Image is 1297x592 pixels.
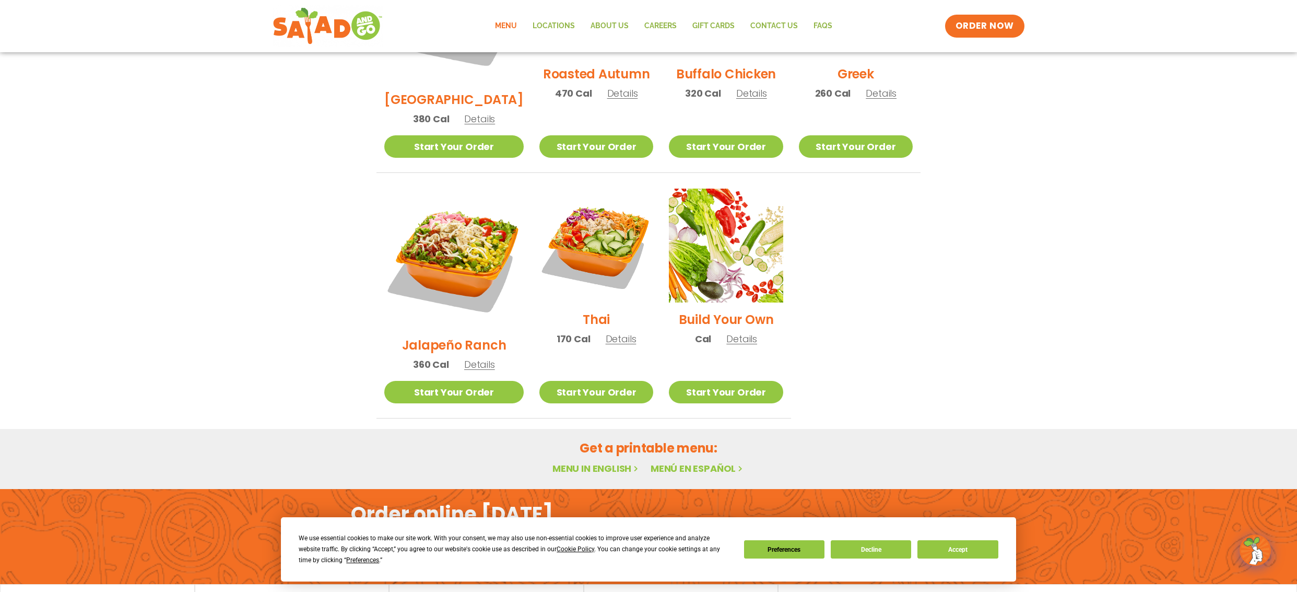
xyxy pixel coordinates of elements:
[583,14,636,38] a: About Us
[685,14,742,38] a: GIFT CARDS
[636,14,685,38] a: Careers
[831,540,911,559] button: Decline
[384,189,524,328] img: Product photo for Jalapeño Ranch Salad
[917,540,998,559] button: Accept
[676,65,776,83] h2: Buffalo Chicken
[525,14,583,38] a: Locations
[744,540,824,559] button: Preferences
[351,501,553,527] h2: Order online [DATE]
[557,545,594,553] span: Cookie Policy
[552,462,640,475] a: Menu in English
[376,439,921,457] h2: Get a printable menu:
[669,135,783,158] a: Start Your Order
[1241,536,1270,565] img: wpChatIcon
[799,135,913,158] a: Start Your Order
[413,112,450,126] span: 380 Cal
[487,14,840,38] nav: Menu
[679,310,774,329] h2: Build Your Own
[742,14,806,38] a: Contact Us
[606,332,636,345] span: Details
[607,87,638,100] span: Details
[669,381,783,403] a: Start Your Order
[464,358,495,371] span: Details
[555,86,592,100] span: 470 Cal
[543,65,650,83] h2: Roasted Autumn
[299,533,731,566] div: We use essential cookies to make our site work. With your consent, we may also use non-essential ...
[281,517,1016,582] div: Cookie Consent Prompt
[402,336,506,354] h2: Jalapeño Ranch
[487,14,525,38] a: Menu
[945,15,1024,38] a: ORDER NOW
[384,381,524,403] a: Start Your Order
[685,86,721,100] span: 320 Cal
[695,332,711,346] span: Cal
[866,87,897,100] span: Details
[669,189,783,303] img: Product photo for Build Your Own
[815,86,851,100] span: 260 Cal
[539,381,653,403] a: Start Your Order
[838,65,874,83] h2: Greek
[726,332,757,345] span: Details
[583,310,610,329] h2: Thai
[539,189,653,303] img: Product photo for Thai Salad
[736,87,767,100] span: Details
[413,357,449,372] span: 360 Cal
[273,5,383,47] img: new-SAG-logo-768×292
[806,14,840,38] a: FAQs
[384,135,524,158] a: Start Your Order
[346,556,379,564] span: Preferences
[651,462,745,475] a: Menú en español
[956,20,1014,32] span: ORDER NOW
[539,135,653,158] a: Start Your Order
[557,332,591,346] span: 170 Cal
[464,112,495,125] span: Details
[384,90,524,109] h2: [GEOGRAPHIC_DATA]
